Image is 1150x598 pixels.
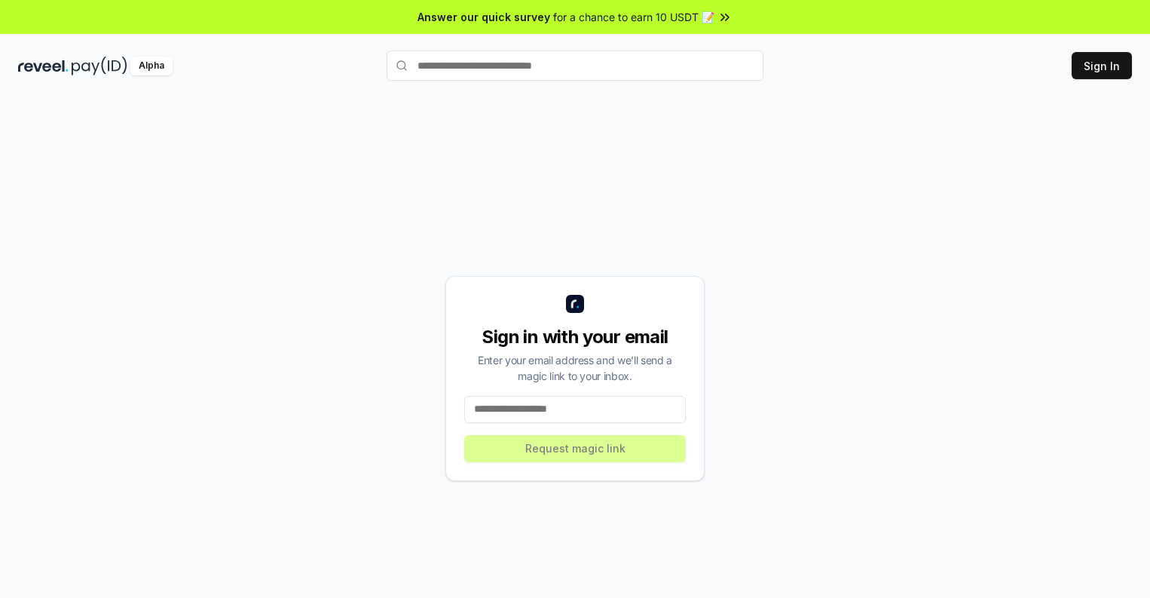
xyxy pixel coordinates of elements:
[566,295,584,313] img: logo_small
[130,57,173,75] div: Alpha
[1072,52,1132,79] button: Sign In
[553,9,714,25] span: for a chance to earn 10 USDT 📝
[417,9,550,25] span: Answer our quick survey
[18,57,69,75] img: reveel_dark
[464,325,686,349] div: Sign in with your email
[464,352,686,384] div: Enter your email address and we’ll send a magic link to your inbox.
[72,57,127,75] img: pay_id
